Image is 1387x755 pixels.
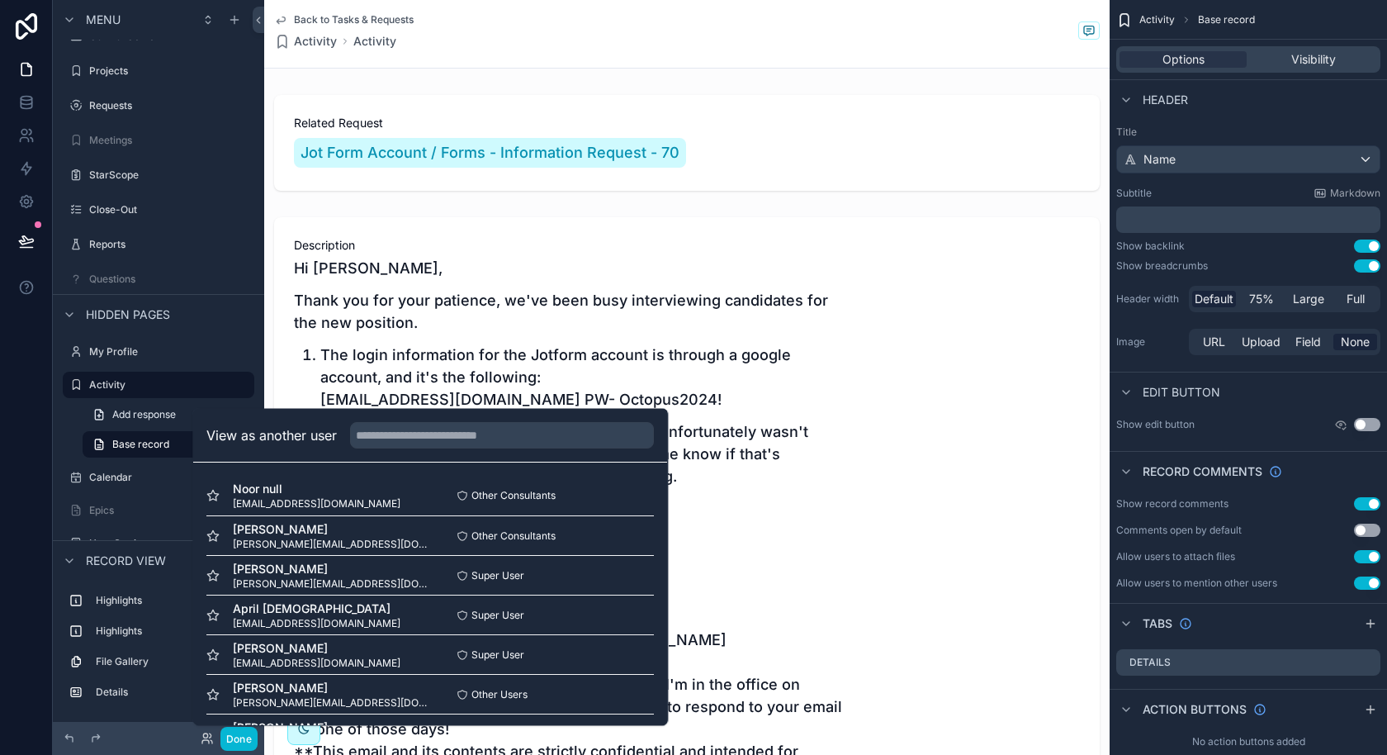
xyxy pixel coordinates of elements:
[63,127,254,154] a: Meetings
[353,33,396,50] a: Activity
[1129,656,1171,669] label: Details
[112,438,169,451] span: Base record
[471,648,524,662] span: Super User
[1116,126,1380,139] label: Title
[1116,335,1182,349] label: Image
[86,553,166,569] span: Record view
[1330,187,1380,200] span: Markdown
[63,497,254,524] a: Epics
[63,231,254,258] a: Reports
[63,530,254,557] a: User Stories
[53,580,264,722] div: scrollable content
[1143,701,1247,718] span: Action buttons
[233,521,430,538] span: [PERSON_NAME]
[89,345,251,359] label: My Profile
[1116,145,1380,173] button: Name
[1116,207,1380,233] div: scrollable content
[89,537,251,550] label: User Stories
[1295,334,1321,350] span: Field
[89,471,251,484] label: Calendar
[233,680,430,696] span: [PERSON_NAME]
[63,266,254,292] a: Questions
[233,640,400,657] span: [PERSON_NAME]
[1249,291,1274,307] span: 75%
[1143,151,1176,168] span: Name
[1143,92,1188,108] span: Header
[83,431,254,458] a: Base record
[63,372,254,398] a: Activity
[1242,334,1280,350] span: Upload
[63,464,254,491] a: Calendar
[471,609,524,622] span: Super User
[233,497,400,510] span: [EMAIL_ADDRESS][DOMAIN_NAME]
[274,13,414,26] a: Back to Tasks & Requests
[89,238,251,251] label: Reports
[89,378,244,392] label: Activity
[89,99,251,112] label: Requests
[233,577,430,591] span: [PERSON_NAME][EMAIL_ADDRESS][DOMAIN_NAME]
[63,162,254,188] a: StarScope
[1116,292,1182,306] label: Header width
[63,58,254,84] a: Projects
[233,719,430,736] span: [PERSON_NAME]
[206,425,337,445] h2: View as another user
[1293,291,1324,307] span: Large
[1143,463,1262,480] span: Record comments
[233,696,430,710] span: [PERSON_NAME][EMAIL_ADDRESS][DOMAIN_NAME]
[294,13,414,26] span: Back to Tasks & Requests
[112,408,176,421] span: Add response
[233,657,400,670] span: [EMAIL_ADDRESS][DOMAIN_NAME]
[83,401,254,428] a: Add response
[1116,497,1228,510] div: Show record comments
[96,594,248,607] label: Highlights
[1203,334,1225,350] span: URL
[1116,524,1242,537] div: Comments open by default
[1291,51,1336,68] span: Visibility
[63,197,254,223] a: Close-Out
[89,64,251,78] label: Projects
[89,504,251,517] label: Epics
[233,538,430,551] span: [PERSON_NAME][EMAIL_ADDRESS][DOMAIN_NAME]
[471,569,524,582] span: Super User
[471,529,556,543] span: Other Consultants
[471,688,528,701] span: Other Users
[1116,577,1277,590] div: Allow users to mention other users
[233,601,400,617] span: April [DEMOGRAPHIC_DATA]
[89,169,251,182] label: StarScope
[96,624,248,638] label: Highlights
[233,481,400,497] span: Noor null
[1116,418,1195,431] label: Show edit button
[1143,384,1220,401] span: Edit button
[1195,291,1233,307] span: Default
[86,12,121,28] span: Menu
[471,489,556,502] span: Other Consultants
[1314,187,1380,200] a: Markdown
[220,727,258,751] button: Done
[89,273,251,286] label: Questions
[274,33,337,50] a: Activity
[63,93,254,119] a: Requests
[1143,615,1172,632] span: Tabs
[1198,13,1255,26] span: Base record
[89,134,251,147] label: Meetings
[1116,240,1185,253] div: Show backlink
[1116,259,1208,273] div: Show breadcrumbs
[96,686,248,699] label: Details
[96,655,248,668] label: File Gallery
[1116,550,1235,563] div: Allow users to attach files
[1116,187,1152,200] label: Subtitle
[1341,334,1370,350] span: None
[1162,51,1205,68] span: Options
[233,617,400,630] span: [EMAIL_ADDRESS][DOMAIN_NAME]
[63,339,254,365] a: My Profile
[1139,13,1175,26] span: Activity
[294,33,337,50] span: Activity
[233,561,430,577] span: [PERSON_NAME]
[86,306,170,323] span: Hidden pages
[89,203,251,216] label: Close-Out
[1347,291,1365,307] span: Full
